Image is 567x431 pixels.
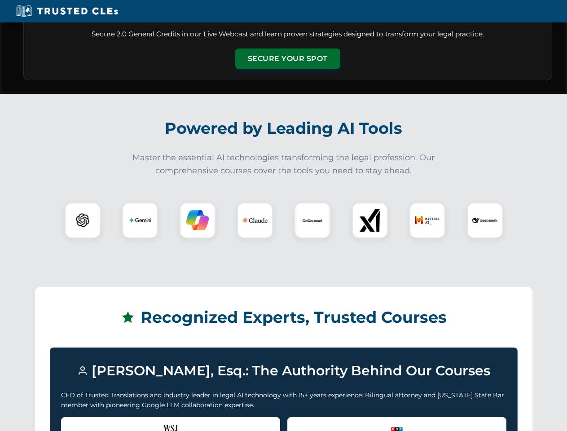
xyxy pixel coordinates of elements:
div: Copilot [180,202,215,238]
img: Trusted CLEs [13,4,121,18]
div: Mistral AI [409,202,445,238]
h2: Powered by Leading AI Tools [35,113,532,144]
img: DeepSeek Logo [472,208,497,233]
div: xAI [352,202,388,238]
img: Copilot Logo [186,209,209,232]
h3: [PERSON_NAME], Esq.: The Authority Behind Our Courses [61,359,506,383]
h2: Recognized Experts, Trusted Courses [50,302,518,333]
p: Secure 2.0 General Credits in our Live Webcast and learn proven strategies designed to transform ... [35,29,541,40]
p: Master the essential AI technologies transforming the legal profession. Our comprehensive courses... [127,151,441,177]
button: Secure Your Spot [235,48,340,69]
div: Gemini [122,202,158,238]
img: Gemini Logo [129,209,151,232]
img: Claude Logo [242,208,268,233]
p: CEO of Trusted Translations and industry leader in legal AI technology with 15+ years experience.... [61,390,506,410]
div: ChatGPT [65,202,101,238]
img: CoCounsel Logo [301,209,324,232]
div: Claude [237,202,273,238]
div: CoCounsel [294,202,330,238]
div: DeepSeek [467,202,503,238]
img: ChatGPT Logo [70,207,96,233]
img: xAI Logo [359,209,381,232]
img: Mistral AI Logo [415,208,440,233]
